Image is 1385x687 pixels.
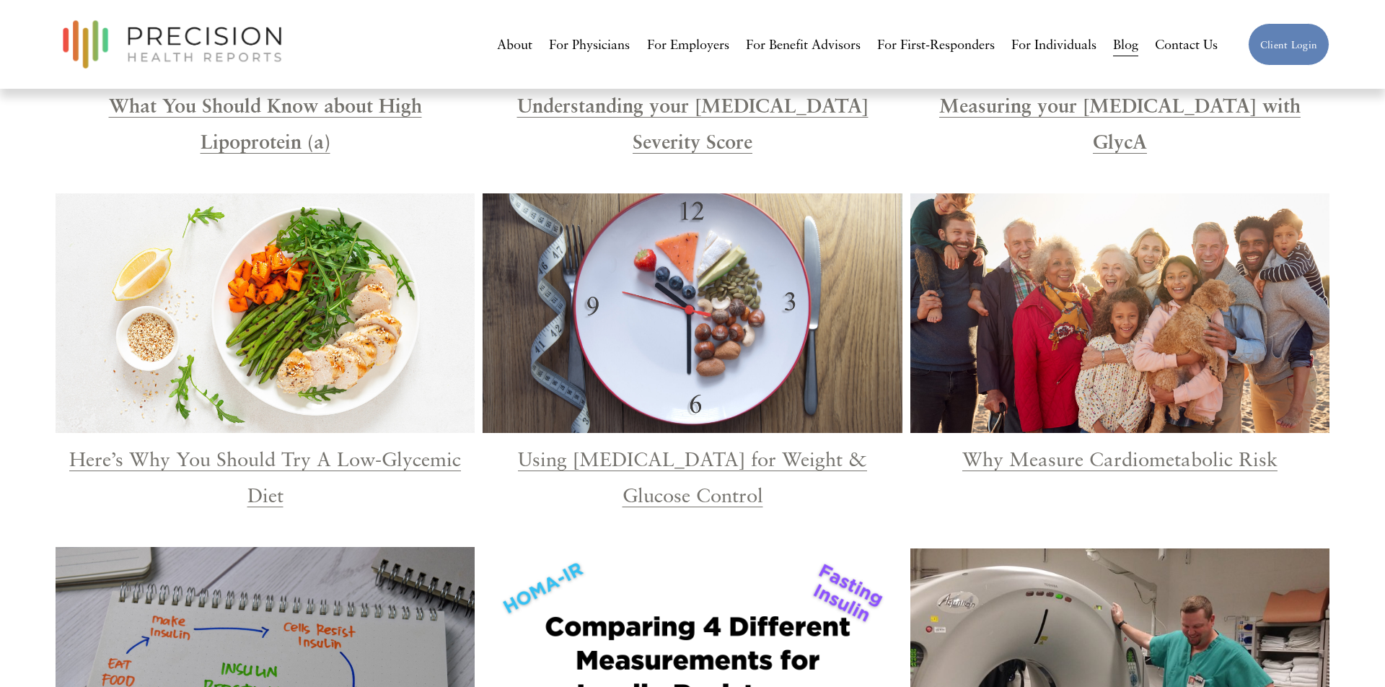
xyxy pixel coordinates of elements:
[1011,31,1096,58] a: For Individuals
[109,93,422,153] a: What You Should Know about High Lipoprotein (a)
[1113,31,1138,58] a: Blog
[962,447,1278,471] a: Why Measure Cardiometabolic Risk
[647,31,729,58] a: For Employers
[939,93,1301,153] a: Measuring your [MEDICAL_DATA] with GlycA
[517,93,869,153] a: Understanding your [MEDICAL_DATA] Severity Score
[1313,618,1385,687] iframe: Chat Widget
[1155,31,1218,58] a: Contact Us
[56,14,289,75] img: Precision Health Reports
[877,31,995,58] a: For First-Responders
[497,31,532,58] a: About
[549,31,630,58] a: For Physicians
[69,447,461,507] a: Here’s Why You Should Try A Low-Glycemic Diet
[1248,23,1329,66] a: Client Login
[746,31,861,58] a: For Benefit Advisors
[518,447,867,507] a: Using [MEDICAL_DATA] for Weight & Glucose Control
